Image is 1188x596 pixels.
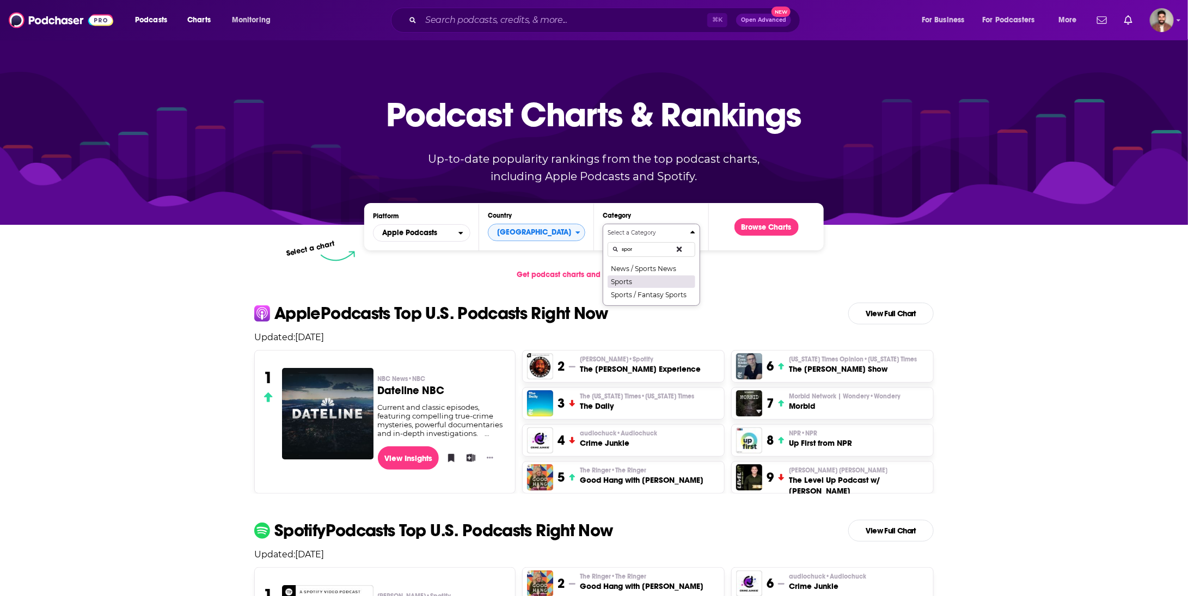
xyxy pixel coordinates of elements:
[580,355,653,364] span: [PERSON_NAME]
[580,475,703,486] h3: Good Hang with [PERSON_NAME]
[580,438,657,448] h3: Crime Junkie
[580,572,703,592] a: The Ringer•The RingerGood Hang with [PERSON_NAME]
[1051,11,1091,29] button: open menu
[558,395,565,411] h3: 3
[767,395,774,411] h3: 7
[443,450,454,466] button: Bookmark Podcast
[580,392,694,401] p: The New York Times • New York Times
[232,13,271,28] span: Monitoring
[378,385,507,396] h3: Dateline NBC
[180,11,217,29] a: Charts
[373,224,470,242] button: open menu
[641,392,694,400] span: • [US_STATE] Times
[282,368,373,459] a: Dateline NBC
[611,573,646,580] span: • The Ringer
[789,429,817,438] span: NPR
[707,13,727,27] span: ⌘ K
[580,429,657,438] span: audiochuck
[580,392,694,411] a: The [US_STATE] Times•[US_STATE] TimesThe Daily
[608,262,695,275] button: News / Sports News
[1150,8,1174,32] span: Logged in as calmonaghan
[736,464,762,490] img: The Level Up Podcast w/ Paul Alex
[558,432,565,448] h3: 4
[922,13,965,28] span: For Business
[608,242,695,257] input: Search Categories...
[789,401,901,411] h3: Morbid
[789,355,917,364] span: [US_STATE] Times Opinion
[580,364,701,374] h3: The [PERSON_NAME] Experience
[558,469,565,486] h3: 5
[789,392,901,411] a: Morbid Network | Wondery•WonderyMorbid
[517,270,660,279] span: Get podcast charts and rankings via API
[527,390,553,416] img: The Daily
[580,466,703,475] p: The Ringer • The Ringer
[246,332,942,342] p: Updated: [DATE]
[736,390,762,416] a: Morbid
[983,13,1035,28] span: For Podcasters
[373,224,470,242] h2: Platforms
[789,355,917,374] a: [US_STATE] Times Opinion•[US_STATE] TimesThe [PERSON_NAME] Show
[224,11,285,29] button: open menu
[254,305,270,321] img: apple Icon
[387,79,802,150] p: Podcast Charts & Rankings
[628,355,653,363] span: • Spotify
[801,429,817,437] span: • NPR
[580,355,701,374] a: [PERSON_NAME]•SpotifyThe [PERSON_NAME] Experience
[734,218,799,236] button: Browse Charts
[407,150,781,185] p: Up-to-date popularity rankings from the top podcast charts, including Apple Podcasts and Spotify.
[789,364,917,374] h3: The [PERSON_NAME] Show
[527,464,553,490] a: Good Hang with Amy Poehler
[9,10,113,30] img: Podchaser - Follow, Share and Rate Podcasts
[246,549,942,560] p: Updated: [DATE]
[789,466,929,496] a: [PERSON_NAME] [PERSON_NAME]The Level Up Podcast w/ [PERSON_NAME]
[736,14,791,27] button: Open AdvancedNew
[378,374,426,383] span: NBC News
[274,305,608,322] p: Apple Podcasts Top U.S. Podcasts Right Now
[608,230,686,236] h4: Select a Category
[789,429,852,448] a: NPR•NPRUp First from NPR
[1150,8,1174,32] img: User Profile
[767,575,774,592] h3: 6
[580,429,657,438] p: audiochuck • Audiochuck
[767,469,774,486] h3: 9
[408,375,426,383] span: • NBC
[736,353,762,379] img: The Ezra Klein Show
[378,374,507,383] p: NBC News • NBC
[558,575,565,592] h3: 2
[789,392,901,401] span: Morbid Network | Wondery
[580,581,703,592] h3: Good Hang with [PERSON_NAME]
[580,466,646,475] span: The Ringer
[527,353,553,379] a: The Joe Rogan Experience
[488,224,585,241] button: Countries
[421,11,707,29] input: Search podcasts, credits, & more...
[1150,8,1174,32] button: Show profile menu
[789,438,852,448] h3: Up First from NPR
[282,368,373,459] img: Dateline NBC
[736,427,762,453] a: Up First from NPR
[976,11,1051,29] button: open menu
[914,11,978,29] button: open menu
[527,427,553,453] a: Crime Junkie
[789,572,866,581] p: audiochuck • Audiochuck
[789,581,866,592] h3: Crime Junkie
[135,13,167,28] span: Podcasts
[580,392,694,401] span: The [US_STATE] Times
[482,452,498,463] button: Show More Button
[274,522,613,539] p: Spotify Podcasts Top U.S. Podcasts Right Now
[254,523,270,538] img: spotify Icon
[789,466,929,475] p: Paul Alex Espinoza
[401,8,811,33] div: Search podcasts, credits, & more...
[789,475,929,496] h3: The Level Up Podcast w/ [PERSON_NAME]
[378,446,439,470] a: View Insights
[580,401,694,411] h3: The Daily
[789,392,901,401] p: Morbid Network | Wondery • Wondery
